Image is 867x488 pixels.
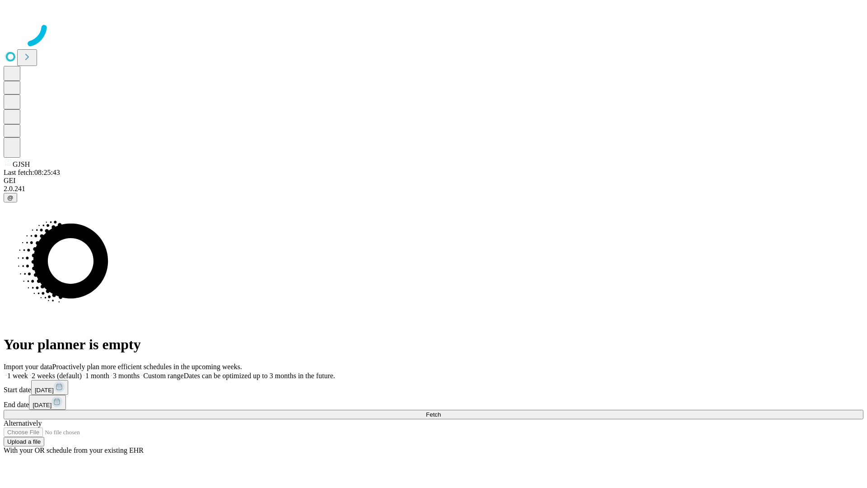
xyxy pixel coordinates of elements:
[13,160,30,168] span: GJSH
[4,410,863,419] button: Fetch
[35,387,54,394] span: [DATE]
[52,363,242,371] span: Proactively plan more efficient schedules in the upcoming weeks.
[4,446,144,454] span: With your OR schedule from your existing EHR
[184,372,335,380] span: Dates can be optimized up to 3 months in the future.
[4,336,863,353] h1: Your planner is empty
[4,380,863,395] div: Start date
[4,193,17,202] button: @
[143,372,183,380] span: Custom range
[32,372,82,380] span: 2 weeks (default)
[113,372,140,380] span: 3 months
[4,437,44,446] button: Upload a file
[33,402,51,408] span: [DATE]
[4,177,863,185] div: GEI
[4,169,60,176] span: Last fetch: 08:25:43
[31,380,68,395] button: [DATE]
[4,395,863,410] div: End date
[85,372,109,380] span: 1 month
[7,372,28,380] span: 1 week
[4,363,52,371] span: Import your data
[4,185,863,193] div: 2.0.241
[7,194,14,201] span: @
[4,419,42,427] span: Alternatively
[29,395,66,410] button: [DATE]
[426,411,441,418] span: Fetch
